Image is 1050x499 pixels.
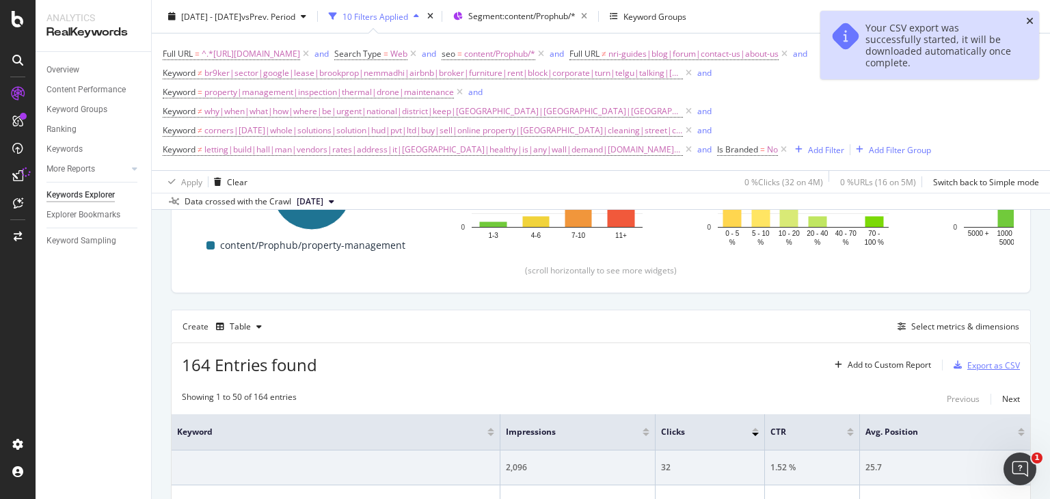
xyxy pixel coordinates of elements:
[770,461,854,474] div: 1.52 %
[1002,391,1020,407] button: Next
[425,10,436,23] div: times
[767,140,778,159] span: No
[220,237,405,254] span: content/Prophub/property-management
[163,5,312,27] button: [DATE] - [DATE]vsPrev. Period
[323,5,425,27] button: 10 Filters Applied
[550,47,564,60] button: and
[46,63,79,77] div: Overview
[46,208,120,222] div: Explorer Bookmarks
[717,144,758,155] span: Is Branded
[488,232,498,239] text: 1-3
[550,48,564,59] div: and
[46,162,95,176] div: More Reports
[185,195,291,208] div: Data crossed with the Crawl
[46,142,83,157] div: Keywords
[208,171,247,193] button: Clear
[697,105,712,118] button: and
[999,239,1015,246] text: 5000
[46,162,128,176] a: More Reports
[725,230,739,237] text: 0 - 5
[948,354,1020,376] button: Export as CSV
[790,141,844,158] button: Add Filter
[46,25,140,40] div: RealKeywords
[181,176,202,187] div: Apply
[569,48,600,59] span: Full URL
[181,10,241,22] span: [DATE] - [DATE]
[46,188,115,202] div: Keywords Explorer
[968,230,989,237] text: 5000 +
[442,48,455,59] span: seo
[183,316,267,338] div: Create
[868,230,880,237] text: 70 -
[448,5,593,27] button: Segment:content/Prophub/*
[291,193,340,210] button: [DATE]
[892,319,1019,335] button: Select metrics & dimensions
[615,232,627,239] text: 11+
[204,140,683,159] span: letting|build|hall|man|vendors|rates|address|it|[GEOGRAPHIC_DATA]|healthy|is|any|wall|demand|[DOM...
[933,176,1039,187] div: Switch back to Simple mode
[422,48,436,59] div: and
[697,67,712,79] div: and
[869,144,931,155] div: Add Filter Group
[163,171,202,193] button: Apply
[182,353,317,376] span: 164 Entries found
[953,224,957,231] text: 0
[793,48,807,59] div: and
[808,144,844,155] div: Add Filter
[697,144,712,155] div: and
[829,354,931,376] button: Add to Custom Report
[163,144,196,155] span: Keyword
[1032,453,1042,463] span: 1
[729,239,736,246] text: %
[204,64,683,83] span: br9ker|sector|google|lease|brookprop|nemmadhi|airbnb|broker|furniture|rent|block|corporate|turn|t...
[531,232,541,239] text: 4-6
[814,239,820,246] text: %
[182,391,297,407] div: Showing 1 to 50 of 164 entries
[334,48,381,59] span: Search Type
[770,426,826,438] span: CTR
[46,234,142,248] a: Keyword Sampling
[571,232,585,239] text: 7-10
[188,265,1014,276] div: (scroll horizontally to see more widgets)
[840,176,916,187] div: 0 % URLs ( 16 on 5M )
[744,176,823,187] div: 0 % Clicks ( 32 on 4M )
[848,361,931,369] div: Add to Custom Report
[297,195,323,208] span: 2025 Sep. 1st
[967,360,1020,371] div: Export as CSV
[390,44,407,64] span: Web
[464,44,535,64] span: content/Prophub/*
[850,141,931,158] button: Add Filter Group
[865,22,1014,68] div: Your CSV export was successfully started, it will be downloaded automatically once complete.
[163,105,196,117] span: Keyword
[506,426,622,438] span: Impressions
[661,461,759,474] div: 32
[865,239,884,246] text: 100 %
[46,208,142,222] a: Explorer Bookmarks
[752,230,770,237] text: 5 - 10
[211,316,267,338] button: Table
[623,10,686,22] div: Keyword Groups
[202,44,300,64] span: ^.*[URL][DOMAIN_NAME]
[1002,393,1020,405] div: Next
[204,121,683,140] span: corners|[DATE]|whole|solutions|solution|hud|pvt|ltd|buy|sell|online property|[GEOGRAPHIC_DATA]|cl...
[46,122,142,137] a: Ranking
[163,86,196,98] span: Keyword
[46,63,142,77] a: Overview
[46,83,142,97] a: Content Performance
[163,124,196,136] span: Keyword
[46,234,116,248] div: Keyword Sampling
[198,86,202,98] span: =
[468,86,483,98] div: and
[314,47,329,60] button: and
[604,5,692,27] button: Keyword Groups
[204,102,683,121] span: why|when|what|how|where|be|urgent|national|district|keep|[GEOGRAPHIC_DATA]|[GEOGRAPHIC_DATA]|[GEO...
[602,48,606,59] span: ≠
[198,67,202,79] span: ≠
[457,48,462,59] span: =
[779,230,800,237] text: 10 - 20
[947,391,980,407] button: Previous
[468,10,576,22] span: Segment: content/Prophub/*
[997,230,1017,237] text: 1000 -
[506,461,649,474] div: 2,096
[198,105,202,117] span: ≠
